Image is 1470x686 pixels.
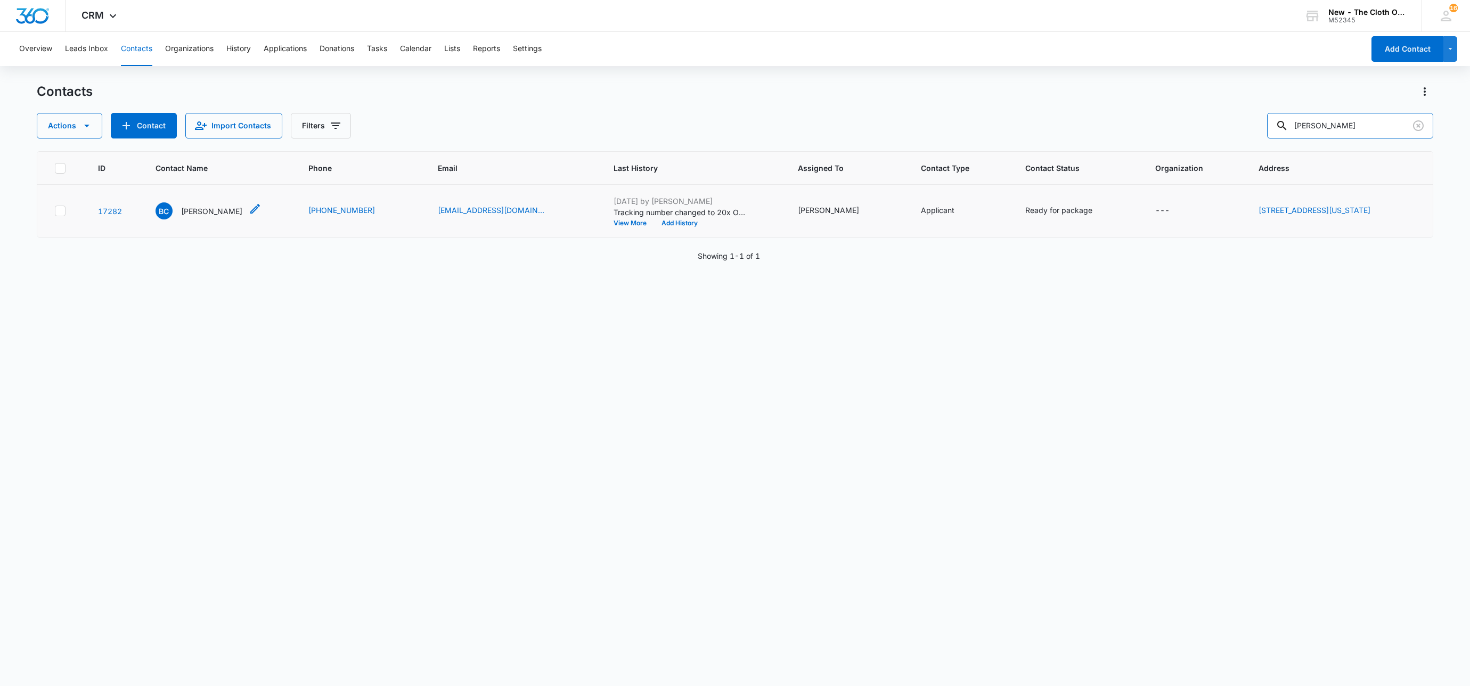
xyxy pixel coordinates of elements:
button: Donations [320,32,354,66]
button: Organizations [165,32,214,66]
span: Last History [614,162,757,174]
div: Contact Name - Breanna Crigger - Select to Edit Field [156,202,262,219]
div: [PERSON_NAME] [798,205,859,216]
a: [EMAIL_ADDRESS][DOMAIN_NAME] [438,205,544,216]
a: [STREET_ADDRESS][US_STATE] [1259,206,1370,215]
div: Address - 123 Marseilles Avenue, Elyria, Ohio, 44035 - Select to Edit Field [1259,205,1390,217]
button: Applications [264,32,307,66]
p: Showing 1-1 of 1 [698,250,760,262]
button: View More [614,220,654,226]
span: Contact Status [1025,162,1114,174]
button: Filters [291,113,351,138]
a: Navigate to contact details page for Breanna Crigger [98,207,122,216]
div: Ready for package [1025,205,1092,216]
span: Organization [1155,162,1218,174]
button: Import Contacts [185,113,282,138]
button: Tasks [367,32,387,66]
div: Assigned To - Jolene Olsen - Select to Edit Field [798,205,878,217]
div: --- [1155,205,1170,217]
span: ID [98,162,115,174]
button: Lists [444,32,460,66]
button: Add History [654,220,705,226]
div: Email - criggerdeb@icloud.com - Select to Edit Field [438,205,563,217]
div: account id [1328,17,1406,24]
div: Applicant [921,205,954,216]
p: [DATE] by [PERSON_NAME] [614,195,747,207]
div: Phone - (440) 752-6890 - Select to Edit Field [308,205,394,217]
button: Reports [473,32,500,66]
button: Clear [1410,117,1427,134]
input: Search Contacts [1267,113,1433,138]
span: Contact Type [921,162,984,174]
a: [PHONE_NUMBER] [308,205,375,216]
button: Overview [19,32,52,66]
span: BC [156,202,173,219]
span: Assigned To [798,162,880,174]
span: 16 [1449,4,1458,12]
button: Leads Inbox [65,32,108,66]
span: Phone [308,162,397,174]
button: Add Contact [1371,36,1443,62]
span: Address [1259,162,1400,174]
button: Actions [1416,83,1433,100]
p: Tracking number changed to 20x OS: USPS 9434636106194300659546. [614,207,747,218]
button: Settings [513,32,542,66]
div: account name [1328,8,1406,17]
span: Email [438,162,573,174]
button: Contacts [121,32,152,66]
span: CRM [81,10,104,21]
div: Contact Type - Applicant - Select to Edit Field [921,205,974,217]
button: Add Contact [111,113,177,138]
div: Contact Status - Ready for package - Select to Edit Field [1025,205,1112,217]
p: [PERSON_NAME] [181,206,242,217]
h1: Contacts [37,84,93,100]
span: Contact Name [156,162,267,174]
button: Calendar [400,32,431,66]
button: Actions [37,113,102,138]
div: Organization - - Select to Edit Field [1155,205,1189,217]
button: History [226,32,251,66]
div: notifications count [1449,4,1458,12]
